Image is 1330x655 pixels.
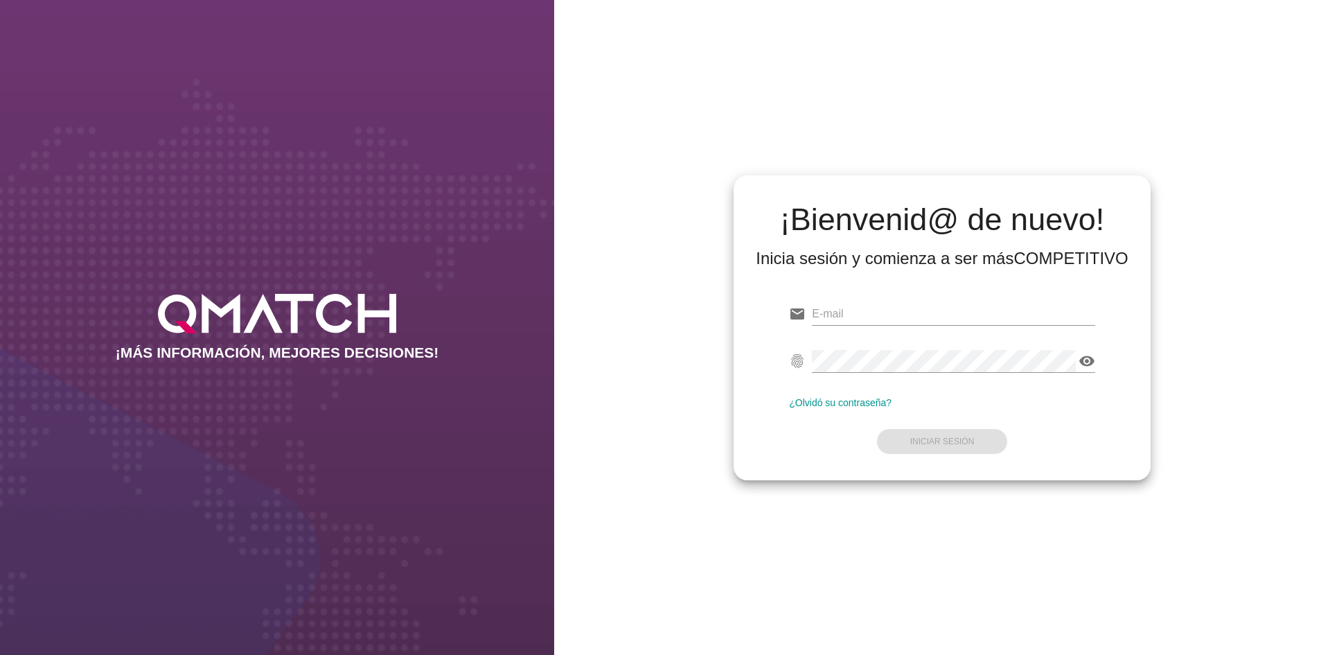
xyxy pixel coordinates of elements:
[756,203,1128,236] h2: ¡Bienvenid@ de nuevo!
[1013,249,1128,268] strong: COMPETITIVO
[1079,353,1095,369] i: visibility
[756,247,1128,270] div: Inicia sesión y comienza a ser más
[812,303,1095,325] input: E-mail
[789,397,892,408] a: ¿Olvidó su contraseña?
[789,353,806,369] i: fingerprint
[116,344,439,361] h2: ¡MÁS INFORMACIÓN, MEJORES DECISIONES!
[789,306,806,322] i: email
